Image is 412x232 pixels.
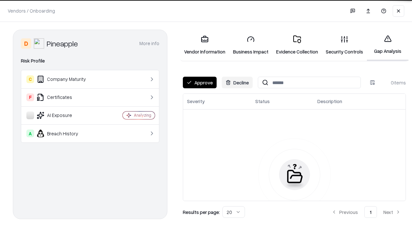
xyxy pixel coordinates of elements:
[26,130,34,137] div: A
[183,209,220,216] p: Results per page:
[380,79,406,86] div: 0 items
[326,206,406,218] nav: pagination
[139,38,159,49] button: More info
[134,112,151,118] div: Analyzing
[367,30,408,61] a: Gap Analysis
[26,111,103,119] div: AI Exposure
[180,30,229,60] a: Vendor Information
[26,130,103,137] div: Breach History
[26,75,34,83] div: C
[187,98,205,105] div: Severity
[183,77,217,88] button: Approve
[222,77,253,88] button: Decline
[26,93,103,101] div: Certificates
[26,75,103,83] div: Company Maturity
[47,38,78,49] div: Pineapple
[8,7,55,14] p: Vendors / Onboarding
[317,98,342,105] div: Description
[26,93,34,101] div: F
[21,38,31,49] div: D
[229,30,272,60] a: Business Impact
[34,38,44,49] img: Pineapple
[364,206,377,218] button: 1
[322,30,367,60] a: Security Controls
[21,57,159,65] div: Risk Profile
[255,98,270,105] div: Status
[272,30,322,60] a: Evidence Collection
